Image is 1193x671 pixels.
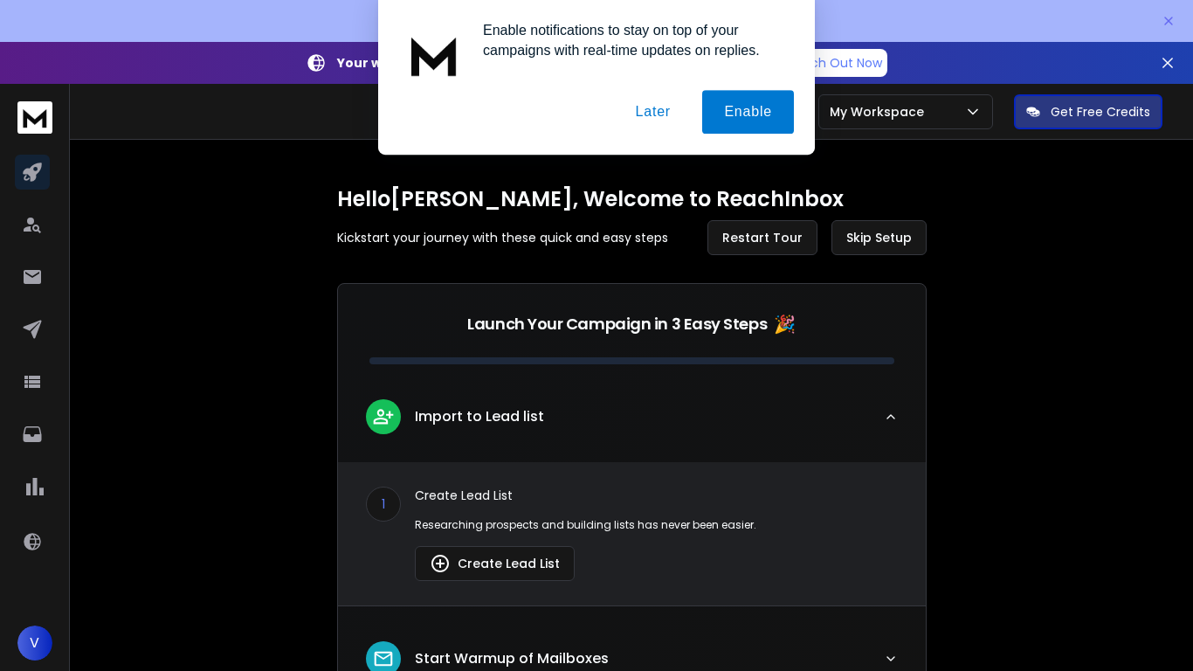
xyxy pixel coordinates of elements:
[372,647,395,670] img: lead
[774,312,796,336] span: 🎉
[399,21,469,91] img: notification icon
[415,546,575,581] button: Create Lead List
[613,91,692,135] button: Later
[415,406,544,427] p: Import to Lead list
[366,487,401,522] div: 1
[846,229,912,246] span: Skip Setup
[469,21,794,61] div: Enable notifications to stay on top of your campaigns with real-time updates on replies.
[430,553,451,574] img: lead
[415,648,609,669] p: Start Warmup of Mailboxes
[415,518,898,532] p: Researching prospects and building lists has never been easier.
[415,487,898,504] p: Create Lead List
[372,405,395,427] img: lead
[337,229,668,246] p: Kickstart your journey with these quick and easy steps
[831,220,927,255] button: Skip Setup
[17,626,52,661] button: V
[338,462,926,605] div: leadImport to Lead list
[467,312,767,336] p: Launch Your Campaign in 3 Easy Steps
[707,220,817,255] button: Restart Tour
[338,385,926,462] button: leadImport to Lead list
[702,91,794,135] button: Enable
[337,185,927,213] h1: Hello [PERSON_NAME] , Welcome to ReachInbox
